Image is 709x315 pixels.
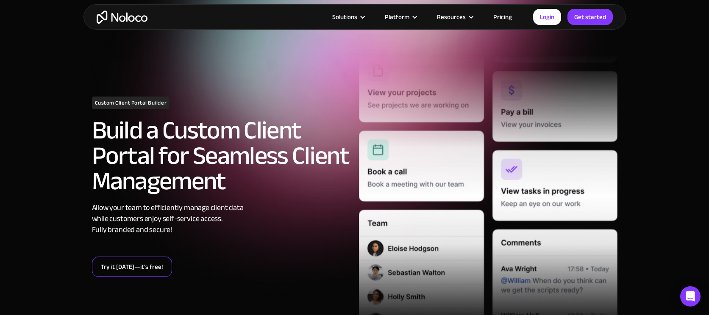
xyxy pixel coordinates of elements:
[437,11,466,22] div: Resources
[97,11,147,24] a: home
[385,11,409,22] div: Platform
[92,202,350,235] div: Allow your team to efficiently manage client data while customers enjoy self-service access. Full...
[92,118,350,194] h2: Build a Custom Client Portal for Seamless Client Management
[374,11,426,22] div: Platform
[680,286,701,307] div: Open Intercom Messenger
[483,11,523,22] a: Pricing
[92,257,172,277] a: Try it [DATE]—it’s free!
[533,9,561,25] a: Login
[92,97,170,109] h1: Custom Client Portal Builder
[322,11,374,22] div: Solutions
[567,9,613,25] a: Get started
[332,11,357,22] div: Solutions
[426,11,483,22] div: Resources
